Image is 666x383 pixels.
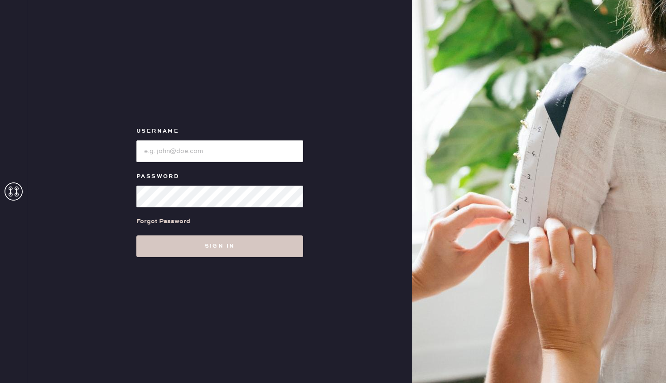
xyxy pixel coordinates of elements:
div: Forgot Password [136,216,190,226]
label: Password [136,171,303,182]
a: Forgot Password [136,207,190,235]
input: e.g. john@doe.com [136,140,303,162]
label: Username [136,126,303,137]
button: Sign in [136,235,303,257]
